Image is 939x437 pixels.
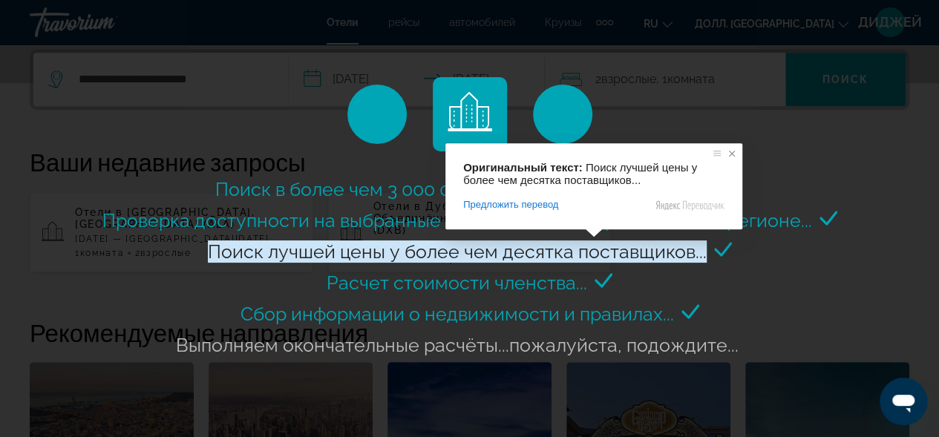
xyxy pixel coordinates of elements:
[215,178,699,200] ya-tr-span: Поиск в более чем 3 000 000 отелей и апартаментов...
[176,334,509,356] ya-tr-span: Выполняем окончательные расчёты...
[327,272,587,294] ya-tr-span: Расчет стоимости членства...
[241,303,674,325] ya-tr-span: Сбор информации о недвижимости и правилах...
[463,198,558,211] span: Предложить перевод
[880,378,927,425] iframe: Кнопка запуска окна обмена сообщениями
[509,334,739,356] ya-tr-span: пожалуйста, подождите...
[102,209,812,231] ya-tr-span: Проверка доступности на выбранные вами даты и в выбранном вами регионе...
[208,240,707,263] ya-tr-span: Поиск лучшей цены у более чем десятка поставщиков...
[463,161,700,186] span: Поиск лучшей цены у более чем десятка поставщиков...
[463,161,583,174] span: Оригинальный текст:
